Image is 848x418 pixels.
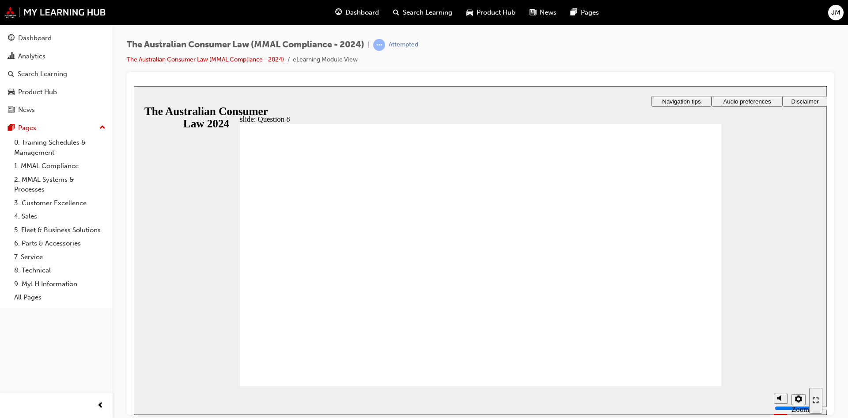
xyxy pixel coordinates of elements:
[11,291,109,304] a: All Pages
[97,400,104,411] span: prev-icon
[831,8,840,18] span: JM
[11,223,109,237] a: 5. Fleet & Business Solutions
[345,8,379,18] span: Dashboard
[11,136,109,159] a: 0. Training Schedules & Management
[373,39,385,51] span: learningRecordVerb_ATTEMPT-icon
[578,10,649,20] button: Audio preferences
[11,250,109,264] a: 7. Service
[403,8,452,18] span: Search Learning
[540,8,556,18] span: News
[328,4,386,22] a: guage-iconDashboard
[8,88,15,96] span: car-icon
[8,106,15,114] span: news-icon
[4,7,106,18] img: mmal
[386,4,459,22] a: search-iconSearch Learning
[528,12,567,19] span: Navigation tips
[11,159,109,173] a: 1. MMAL Compliance
[18,69,67,79] div: Search Learning
[640,307,654,318] button: Mute (Ctrl+Alt+M)
[466,7,473,18] span: car-icon
[459,4,522,22] a: car-iconProduct Hub
[11,196,109,210] a: 3. Customer Excellence
[522,4,564,22] a: news-iconNews
[18,123,36,133] div: Pages
[589,12,637,19] span: Audio preferences
[8,124,15,132] span: pages-icon
[8,53,15,61] span: chart-icon
[4,120,109,136] button: Pages
[127,56,284,63] a: The Australian Consumer Law (MMAL Compliance - 2024)
[564,4,606,22] a: pages-iconPages
[4,66,109,82] a: Search Learning
[8,35,15,42] span: guage-icon
[368,40,370,50] span: |
[335,7,342,18] span: guage-icon
[393,7,399,18] span: search-icon
[641,318,698,326] input: volume
[571,7,577,18] span: pages-icon
[18,33,52,43] div: Dashboard
[518,10,578,20] button: Navigation tips
[649,10,693,20] button: Disclaimer
[18,105,35,115] div: News
[675,302,689,327] button: Enter full-screen (Ctrl+Alt+F)
[11,237,109,250] a: 6. Parts & Accessories
[4,30,109,46] a: Dashboard
[4,84,109,100] a: Product Hub
[11,173,109,196] a: 2. MMAL Systems & Processes
[4,28,109,120] button: DashboardAnalyticsSearch LearningProduct HubNews
[389,41,418,49] div: Attempted
[581,8,599,18] span: Pages
[4,48,109,65] a: Analytics
[636,300,671,329] div: misc controls
[99,122,106,134] span: up-icon
[675,300,689,329] nav: slide navigation
[11,264,109,277] a: 8. Technical
[657,12,685,19] span: Disclaimer
[477,8,515,18] span: Product Hub
[18,51,45,61] div: Analytics
[11,277,109,291] a: 9. MyLH Information
[530,7,536,18] span: news-icon
[828,5,844,20] button: JM
[8,70,14,78] span: search-icon
[11,210,109,223] a: 4. Sales
[4,102,109,118] a: News
[658,319,675,345] label: Zoom to fit
[18,87,57,97] div: Product Hub
[658,308,672,319] button: Settings
[293,55,358,65] li: eLearning Module View
[127,40,364,50] span: The Australian Consumer Law (MMAL Compliance - 2024)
